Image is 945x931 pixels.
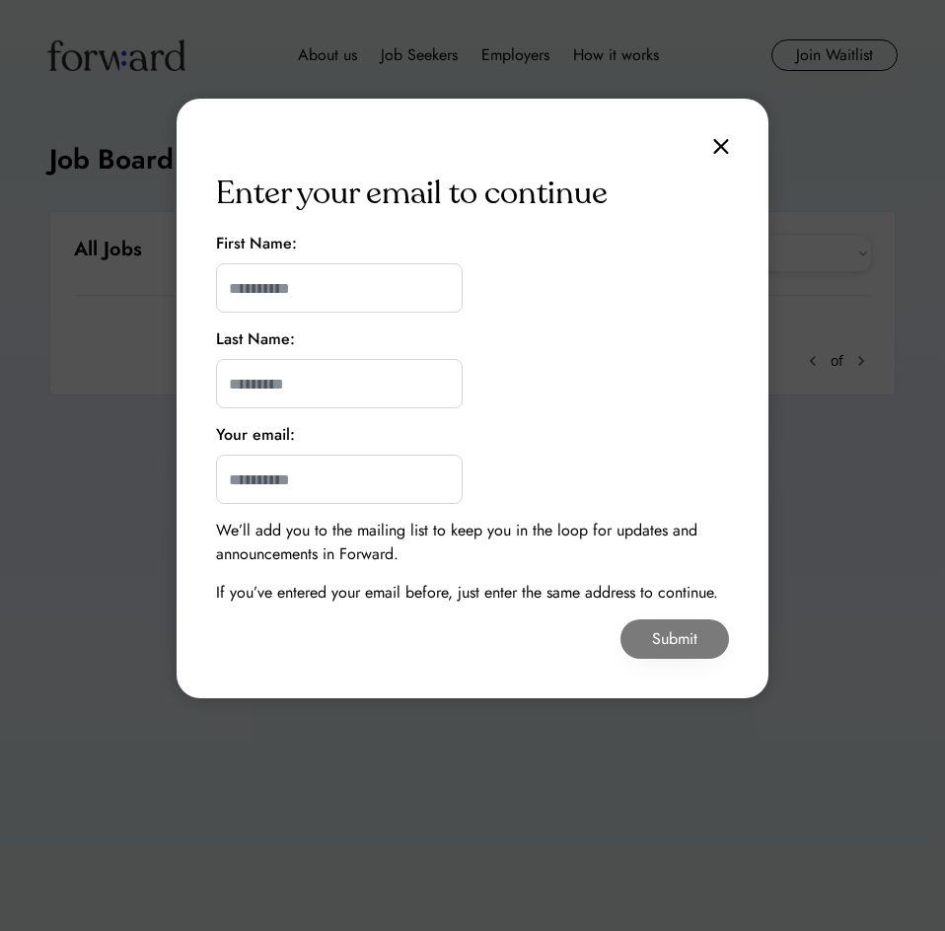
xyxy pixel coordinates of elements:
[620,619,729,659] button: Submit
[216,423,295,447] div: Your email:
[216,232,297,255] div: First Name:
[216,170,608,217] div: Enter your email to continue
[216,519,729,566] div: We’ll add you to the mailing list to keep you in the loop for updates and announcements in Forward.
[713,138,729,155] img: close.svg
[216,327,295,351] div: Last Name:
[216,581,718,605] div: If you’ve entered your email before, just enter the same address to continue.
